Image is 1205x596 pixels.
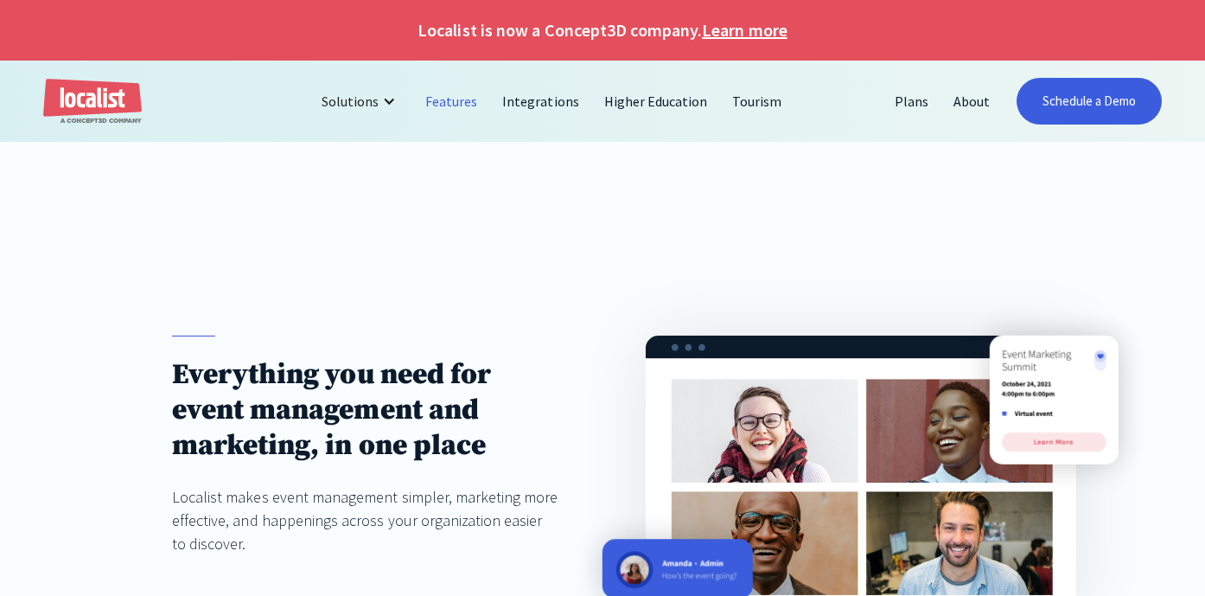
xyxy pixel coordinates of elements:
[490,80,591,122] a: Integrations
[43,79,142,125] a: home
[172,357,559,464] h1: Everything you need for event management and marketing, in one place
[172,485,559,555] div: Localist makes event management simpler, marketing more effective, and happenings across your org...
[413,80,490,122] a: Features
[592,80,721,122] a: Higher Education
[1017,78,1163,125] a: Schedule a Demo
[941,80,1003,122] a: About
[883,80,941,122] a: Plans
[322,91,379,112] div: Solutions
[720,80,794,122] a: Tourism
[309,80,413,122] div: Solutions
[702,17,787,43] a: Learn more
